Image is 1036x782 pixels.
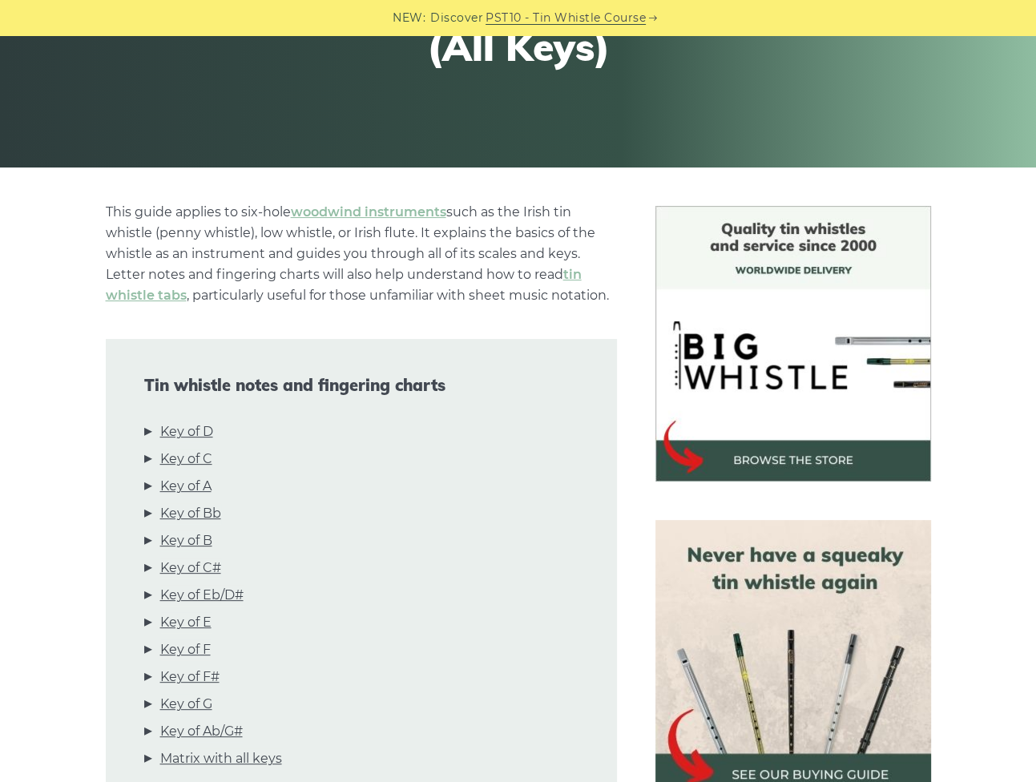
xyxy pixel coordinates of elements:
[430,9,483,27] span: Discover
[106,202,617,306] p: This guide applies to six-hole such as the Irish tin whistle (penny whistle), low whistle, or Iri...
[291,204,446,220] a: woodwind instruments
[486,9,646,27] a: PST10 - Tin Whistle Course
[160,639,211,660] a: Key of F
[160,503,221,524] a: Key of Bb
[160,585,244,606] a: Key of Eb/D#
[393,9,425,27] span: NEW:
[160,530,212,551] a: Key of B
[160,612,212,633] a: Key of E
[160,694,212,715] a: Key of G
[655,206,931,482] img: BigWhistle Tin Whistle Store
[160,449,212,470] a: Key of C
[160,558,221,578] a: Key of C#
[144,376,578,395] span: Tin whistle notes and fingering charts
[160,748,282,769] a: Matrix with all keys
[160,476,212,497] a: Key of A
[160,667,220,687] a: Key of F#
[160,721,243,742] a: Key of Ab/G#
[160,421,213,442] a: Key of D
